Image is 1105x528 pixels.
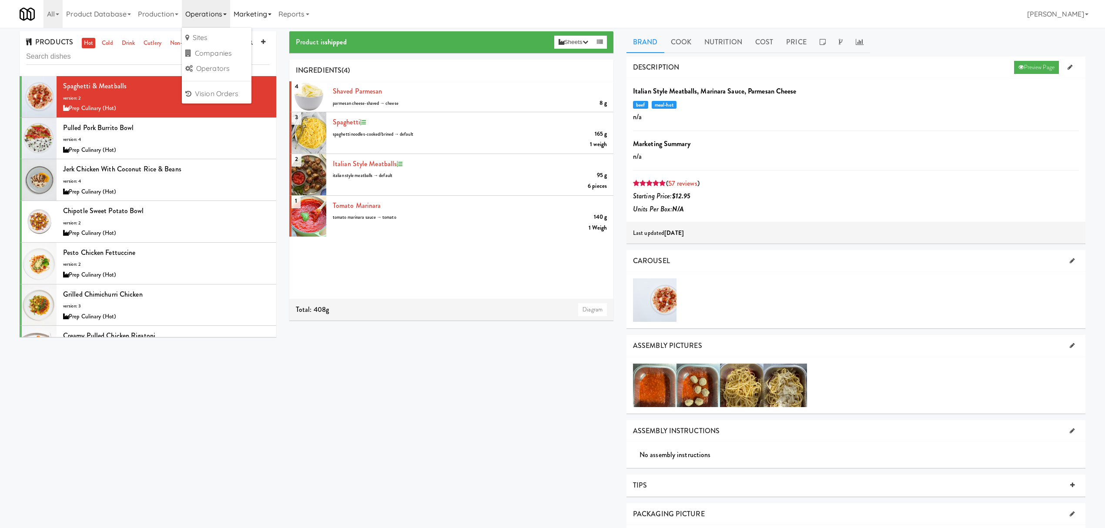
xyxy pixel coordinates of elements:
[63,289,143,299] span: Grilled Chimichurri Chicken
[168,38,197,49] a: Non-Food
[63,270,270,281] div: Prep Culinary (Hot)
[63,331,155,341] span: Creamy Pulled Chicken Rigatoni
[597,170,607,181] div: 95 g
[1014,61,1059,74] a: Preview Page
[633,256,670,266] span: CAROUSEL
[672,191,691,201] b: $12.95
[633,204,684,214] i: Units Per Box:
[291,193,301,208] span: 1
[652,101,676,109] span: meal-hot
[554,36,593,49] button: Sheets
[291,151,301,167] span: 2
[296,304,329,314] span: Total: 408g
[333,201,381,211] a: Tomato Marinara
[63,187,270,197] div: Prep Culinary (Hot)
[291,110,301,125] span: 3
[289,154,613,196] li: 2Italian Style Meatballs95 gitalian style meatballs → default6 pieces
[63,95,81,101] span: version: 2
[588,181,607,192] div: 6 pieces
[82,38,95,49] a: Hot
[633,177,1079,190] div: ( )
[633,426,720,436] span: ASSEMBLY INSTRUCTIONS
[63,206,144,216] span: Chipotle Sweet Potato Bowl
[296,65,342,75] span: INGREDIENTS
[342,65,350,75] span: (4)
[633,86,797,96] b: Italian Style Meatballs, Marinara Sauce, Parmesan Cheese
[63,136,81,143] span: version: 4
[63,261,81,267] span: version: 2
[120,38,137,49] a: Drink
[360,120,366,125] i: Recipe
[182,86,251,102] a: Vision Orders
[63,247,135,257] span: Pesto Chicken Fettuccine
[633,150,1079,163] p: n/a
[26,49,270,65] input: Search dishes
[20,284,276,326] li: Grilled Chimichurri Chickenversion: 3Prep Culinary (Hot)
[626,31,664,53] a: Brand
[63,228,270,239] div: Prep Culinary (Hot)
[664,31,698,53] a: Cook
[289,112,613,154] li: 3spaghetti165 gspaghetti noodles-cooked/brined → default1 weigh
[63,220,81,226] span: version: 2
[668,178,697,188] a: 57 reviews
[20,76,276,118] li: Spaghetti & Meatballsversion: 2Prep Culinary (Hot)
[698,31,749,53] a: Nutrition
[633,229,684,237] span: Last updated
[633,62,679,72] span: DESCRIPTION
[595,129,607,140] div: 165 g
[20,7,35,22] img: Micromart
[63,311,270,322] div: Prep Culinary (Hot)
[333,172,392,179] span: italian style meatballs → default
[333,86,382,96] a: Shaved Parmesan
[296,37,347,47] span: Product is
[141,38,164,49] a: Cutlery
[20,118,276,160] li: Pulled Pork Burrito Bowlversion: 4Prep Culinary (Hot)
[63,145,270,156] div: Prep Culinary (Hot)
[289,81,613,112] li: 4Shaved Parmesan8 gparmesan cheese-shaved → cheese
[20,201,276,243] li: Chipotle Sweet Potato Bowlversion: 2Prep Culinary (Hot)
[63,103,270,114] div: Prep Culinary (Hot)
[640,450,710,460] span: No assembly instructions
[599,98,607,109] div: 8 g
[20,326,276,368] li: Creamy Pulled Chicken Rigatoniversion: 3Prep Culinary (Hot)
[63,164,181,174] span: Jerk Chicken with Coconut Rice & Beans
[63,81,127,91] span: Spaghetti & Meatballs
[633,191,690,201] i: Starting Price:
[26,37,73,47] span: PRODUCTS
[664,229,684,237] b: [DATE]
[333,131,413,137] span: spaghetti noodles-cooked/brined → default
[182,46,251,61] a: Companies
[100,38,115,49] a: Cold
[325,37,347,47] b: shipped
[672,204,683,214] b: N/A
[589,223,607,234] div: 1 Weigh
[633,509,705,519] span: PACKAGING PICTURE
[63,178,81,184] span: version: 4
[20,159,276,201] li: Jerk Chicken with Coconut Rice & Beansversion: 4Prep Culinary (Hot)
[749,31,780,53] a: Cost
[633,139,690,149] b: Marketing Summary
[63,303,81,309] span: version: 3
[780,31,813,53] a: Price
[291,79,302,94] span: 4
[633,341,702,351] span: ASSEMBLY PICTURES
[590,139,607,150] div: 1 weigh
[63,123,134,133] span: Pulled Pork Burrito Bowl
[633,101,648,109] span: beef
[633,110,1079,124] p: n/a
[289,196,613,237] li: 1Tomato Marinara140 gtomato marinara sauce → tomato1 Weigh
[397,161,402,167] i: Recipe
[333,159,397,169] a: Italian Style Meatballs
[20,243,276,284] li: Pesto Chicken Fettuccineversion: 2Prep Culinary (Hot)
[594,212,607,223] div: 140 g
[578,303,607,316] a: Diagram
[633,480,647,490] span: TIPS
[333,214,396,221] span: tomato marinara sauce → tomato
[182,30,251,46] a: Sites
[333,117,360,127] a: spaghetti
[333,100,398,107] span: parmesan cheese-shaved → cheese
